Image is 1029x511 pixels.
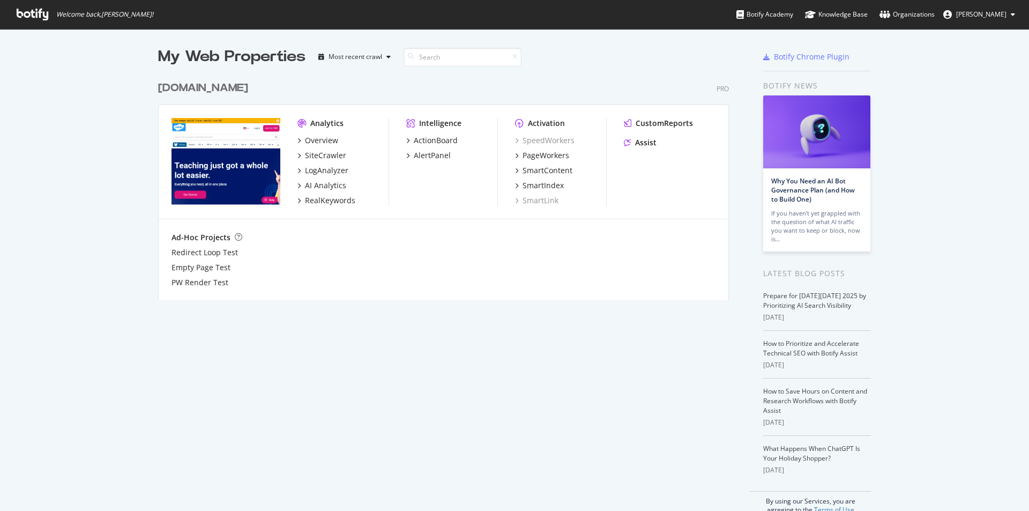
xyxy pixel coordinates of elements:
div: Analytics [310,118,344,129]
div: [DATE] [763,313,871,322]
div: SiteCrawler [305,150,346,161]
div: Organizations [879,9,935,20]
a: SiteCrawler [297,150,346,161]
div: RealKeywords [305,195,355,206]
div: Pro [717,84,729,93]
div: [DATE] [763,465,871,475]
div: Latest Blog Posts [763,268,871,279]
div: LogAnalyzer [305,165,348,176]
input: Search [404,48,521,66]
div: Botify Academy [736,9,793,20]
div: [DATE] [763,360,871,370]
a: Empty Page Test [171,262,230,273]
a: SmartIndex [515,180,564,191]
img: twinkl.com [171,118,280,205]
a: Prepare for [DATE][DATE] 2025 by Prioritizing AI Search Visibility [763,291,866,310]
div: If you haven’t yet grappled with the question of what AI traffic you want to keep or block, now is… [771,209,862,243]
a: SmartLink [515,195,558,206]
a: Botify Chrome Plugin [763,51,849,62]
a: RealKeywords [297,195,355,206]
div: Activation [528,118,565,129]
a: SmartContent [515,165,572,176]
div: My Web Properties [158,46,305,68]
div: AI Analytics [305,180,346,191]
div: [DOMAIN_NAME] [158,80,248,96]
div: [DATE] [763,418,871,427]
div: Overview [305,135,338,146]
div: AlertPanel [414,150,451,161]
div: Assist [635,137,657,148]
a: What Happens When ChatGPT Is Your Holiday Shopper? [763,444,860,463]
div: Knowledge Base [805,9,868,20]
img: Why You Need an AI Bot Governance Plan (and How to Build One) [763,95,870,168]
div: CustomReports [636,118,693,129]
a: How to Save Hours on Content and Research Workflows with Botify Assist [763,387,867,415]
a: Assist [624,137,657,148]
div: Ad-Hoc Projects [171,232,230,243]
a: Overview [297,135,338,146]
a: Why You Need an AI Bot Governance Plan (and How to Build One) [771,176,855,204]
div: Most recent crawl [329,54,382,60]
a: ActionBoard [406,135,458,146]
span: Holly Anderson [956,10,1006,19]
div: Botify news [763,80,871,92]
a: [DOMAIN_NAME] [158,80,252,96]
button: Most recent crawl [314,48,395,65]
a: CustomReports [624,118,693,129]
div: Botify Chrome Plugin [774,51,849,62]
a: SpeedWorkers [515,135,575,146]
a: PageWorkers [515,150,569,161]
a: AlertPanel [406,150,451,161]
span: Welcome back, [PERSON_NAME] ! [56,10,153,19]
a: LogAnalyzer [297,165,348,176]
div: SmartIndex [523,180,564,191]
button: [PERSON_NAME] [935,6,1024,23]
div: PageWorkers [523,150,569,161]
a: Redirect Loop Test [171,247,238,258]
div: ActionBoard [414,135,458,146]
a: How to Prioritize and Accelerate Technical SEO with Botify Assist [763,339,859,358]
a: AI Analytics [297,180,346,191]
div: Intelligence [419,118,461,129]
a: PW Render Test [171,277,228,288]
div: SmartContent [523,165,572,176]
div: grid [158,68,737,300]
